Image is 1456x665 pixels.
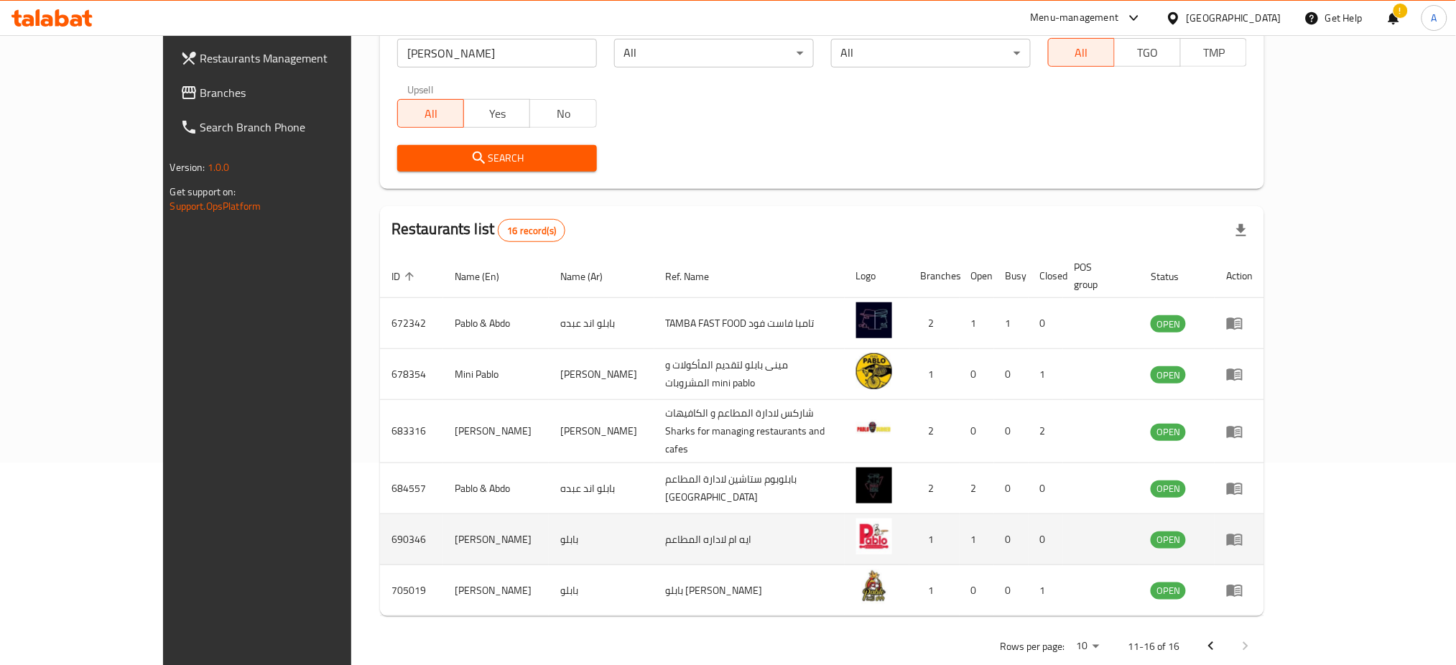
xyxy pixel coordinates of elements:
div: OPEN [1151,424,1186,441]
span: Get support on: [170,182,236,201]
td: 0 [960,565,994,616]
span: ID [391,268,419,285]
td: 0 [1029,514,1063,565]
td: شاركس لادارة المطاعم و الكافيهات Sharks for managing restaurants and cafes [654,400,845,463]
td: 0 [960,349,994,400]
div: Menu-management [1031,9,1119,27]
div: [GEOGRAPHIC_DATA] [1187,10,1281,26]
span: OPEN [1151,316,1186,332]
td: ايه ام لاداره المطاعم [654,514,845,565]
div: Rows per page: [1070,636,1105,657]
div: All [614,39,814,68]
img: Pablo Burger [856,411,892,447]
td: 0 [960,400,994,463]
td: بابلو [549,565,654,616]
td: 0 [994,565,1029,616]
span: OPEN [1151,424,1186,440]
button: No [529,99,596,128]
div: OPEN [1151,582,1186,600]
span: Name (Ar) [560,268,621,285]
table: enhanced table [380,254,1265,616]
span: Name (En) [455,268,518,285]
span: OPEN [1151,582,1186,599]
td: بابلو [PERSON_NAME] [654,565,845,616]
td: 2 [909,400,960,463]
span: Yes [470,103,524,124]
img: Pablo [856,518,892,554]
span: 16 record(s) [499,224,565,238]
div: OPEN [1151,366,1186,383]
td: [PERSON_NAME] [443,400,549,463]
span: 1.0.0 [208,158,230,177]
button: All [397,99,464,128]
td: 0 [994,463,1029,514]
td: بابلوبوم ستاشين لادارة المطاعم [GEOGRAPHIC_DATA] [654,463,845,514]
td: بابلو اند عبده [549,298,654,349]
td: 1 [909,514,960,565]
div: Menu [1226,423,1253,440]
span: OPEN [1151,480,1186,497]
div: All [831,39,1031,68]
span: TGO [1121,42,1175,63]
th: Closed [1029,254,1063,298]
td: [PERSON_NAME] [443,565,549,616]
td: 705019 [380,565,443,616]
td: 1 [909,565,960,616]
td: 690346 [380,514,443,565]
div: Export file [1224,213,1258,248]
td: بابلو [549,514,654,565]
span: POS group [1075,259,1123,293]
span: Status [1151,268,1197,285]
td: 672342 [380,298,443,349]
span: Search Branch Phone [200,118,395,136]
td: 1 [1029,565,1063,616]
span: Version: [170,158,205,177]
div: Menu [1226,366,1253,383]
div: OPEN [1151,531,1186,549]
td: 1 [960,298,994,349]
div: OPEN [1151,315,1186,332]
td: 1 [960,514,994,565]
span: OPEN [1151,531,1186,548]
span: All [1054,42,1109,63]
td: مينى بابلو لتقديم المأكولات و المشروبات mini pablo [654,349,845,400]
td: 2 [909,463,960,514]
div: Menu [1226,582,1253,599]
img: Mini Pablo [856,353,892,389]
button: Yes [463,99,530,128]
span: Ref. Name [666,268,728,285]
span: Branches [200,84,395,101]
td: [PERSON_NAME] [443,514,549,565]
button: TGO [1114,38,1181,67]
td: 2 [960,463,994,514]
td: Pablo & Abdo [443,463,549,514]
span: All [404,103,458,124]
a: Search Branch Phone [169,110,407,144]
span: Restaurants Management [200,50,395,67]
button: Search [397,145,597,172]
td: 0 [1029,463,1063,514]
td: Pablo & Abdo [443,298,549,349]
th: Open [960,254,994,298]
p: 11-16 of 16 [1128,638,1179,656]
td: 1 [909,349,960,400]
div: Menu [1226,315,1253,332]
th: Action [1215,254,1264,298]
span: Search [409,149,585,167]
a: Restaurants Management [169,41,407,75]
label: Upsell [407,85,434,95]
td: [PERSON_NAME] [549,400,654,463]
a: Branches [169,75,407,110]
img: Pablo & Abdo [856,302,892,338]
span: OPEN [1151,367,1186,383]
div: Menu [1226,480,1253,497]
td: 2 [909,298,960,349]
h2: Restaurants list [391,218,565,242]
th: Logo [845,254,909,298]
td: [PERSON_NAME] [549,349,654,400]
button: Previous page [1194,629,1228,664]
td: Mini Pablo [443,349,549,400]
td: 2 [1029,400,1063,463]
td: بابلو اند عبده [549,463,654,514]
span: TMP [1187,42,1241,63]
